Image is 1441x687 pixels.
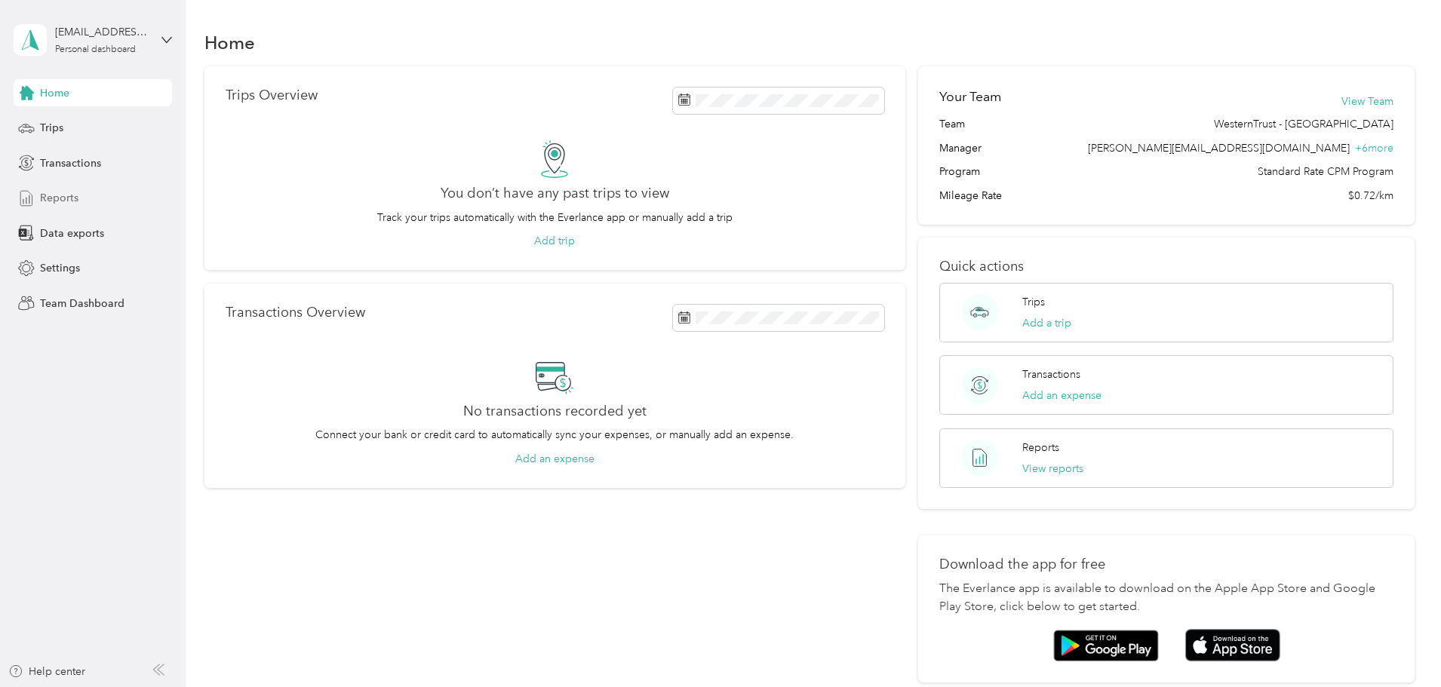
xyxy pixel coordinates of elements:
[1258,164,1393,179] span: Standard Rate CPM Program
[1022,294,1045,310] p: Trips
[939,164,980,179] span: Program
[226,87,318,103] p: Trips Overview
[40,296,124,311] span: Team Dashboard
[315,427,794,443] p: Connect your bank or credit card to automatically sync your expenses, or manually add an expense.
[1022,440,1059,455] p: Reports
[939,580,1393,616] p: The Everlance app is available to download on the Apple App Store and Google Play Store, click be...
[1022,461,1083,477] button: View reports
[226,305,365,320] p: Transactions Overview
[1214,116,1393,132] span: WesternTrust - [GEOGRAPHIC_DATA]
[40,260,80,276] span: Settings
[1022,315,1071,331] button: Add a trip
[515,451,595,467] button: Add an expense
[1185,629,1280,661] img: App store
[1355,142,1393,155] span: + 6 more
[441,186,669,201] h2: You don’t have any past trips to view
[55,45,136,54] div: Personal dashboard
[1357,603,1441,687] iframe: Everlance-gr Chat Button Frame
[1088,142,1350,155] span: [PERSON_NAME][EMAIL_ADDRESS][DOMAIN_NAME]
[40,85,69,101] span: Home
[1022,367,1080,382] p: Transactions
[1341,94,1393,109] button: View Team
[55,24,149,40] div: [EMAIL_ADDRESS][DOMAIN_NAME]
[40,225,104,241] span: Data exports
[534,233,575,249] button: Add trip
[939,116,965,132] span: Team
[40,190,78,206] span: Reports
[939,557,1393,572] p: Download the app for free
[939,140,982,156] span: Manager
[463,403,647,419] h2: No transactions recorded yet
[40,155,101,171] span: Transactions
[1053,630,1159,661] img: Google play
[8,664,85,679] button: Help center
[204,35,255,51] h1: Home
[1022,388,1101,403] button: Add an expense
[939,259,1393,274] p: Quick actions
[939,87,1001,106] h2: Your Team
[377,210,733,225] p: Track your trips automatically with the Everlance app or manually add a trip
[939,188,1002,204] span: Mileage Rate
[1348,188,1393,204] span: $0.72/km
[40,120,63,136] span: Trips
